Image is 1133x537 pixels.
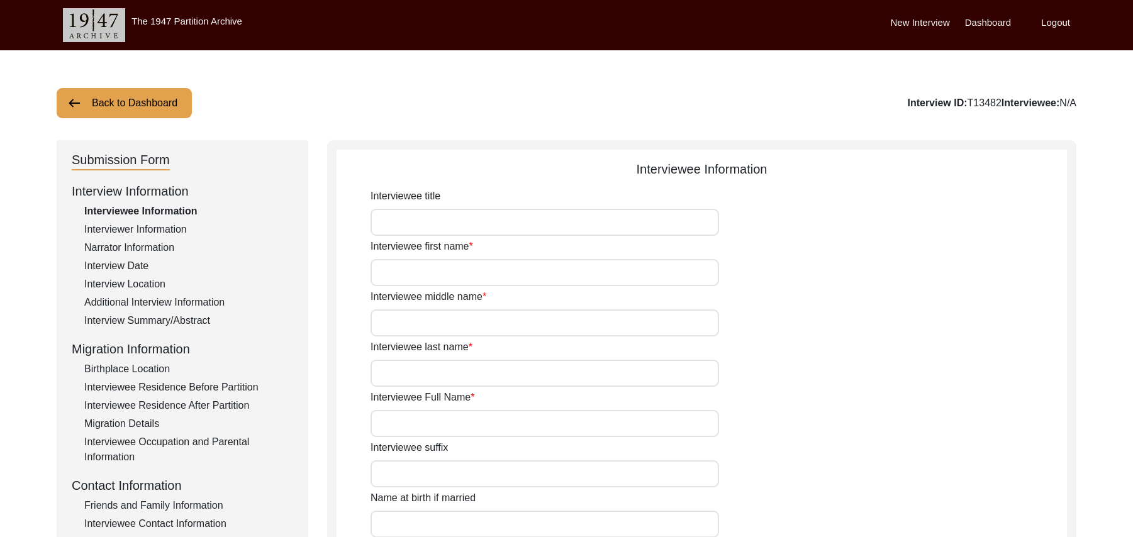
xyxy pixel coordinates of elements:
button: Back to Dashboard [57,88,192,118]
label: Interviewee first name [371,239,473,254]
div: Submission Form [72,150,170,170]
label: Interviewee title [371,189,440,204]
div: Interview Date [84,258,293,274]
div: Interview Information [72,182,293,201]
div: Interviewer Information [84,222,293,237]
label: The 1947 Partition Archive [131,16,242,26]
label: Interviewee Full Name [371,390,474,405]
div: Friends and Family Information [84,498,293,513]
div: Migration Information [72,340,293,358]
div: Birthplace Location [84,362,293,377]
div: Interviewee Information [84,204,293,219]
div: Interview Summary/Abstract [84,313,293,328]
img: arrow-left.png [67,96,82,111]
label: Dashboard [965,16,1011,30]
b: Interview ID: [907,97,967,108]
div: Narrator Information [84,240,293,255]
label: Interviewee middle name [371,289,486,304]
div: Interviewee Contact Information [84,516,293,531]
label: New Interview [891,16,950,30]
div: Interview Location [84,277,293,292]
div: Interviewee Residence Before Partition [84,380,293,395]
img: header-logo.png [63,8,125,42]
div: Additional Interview Information [84,295,293,310]
label: Interviewee suffix [371,440,448,455]
b: Interviewee: [1002,97,1059,108]
div: T13482 N/A [907,96,1076,111]
div: Interviewee Occupation and Parental Information [84,435,293,465]
div: Contact Information [72,476,293,495]
div: Interviewee Residence After Partition [84,398,293,413]
div: Interviewee Information [337,160,1067,179]
label: Interviewee last name [371,340,472,355]
div: Migration Details [84,416,293,431]
label: Logout [1041,16,1070,30]
label: Name at birth if married [371,490,476,506]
